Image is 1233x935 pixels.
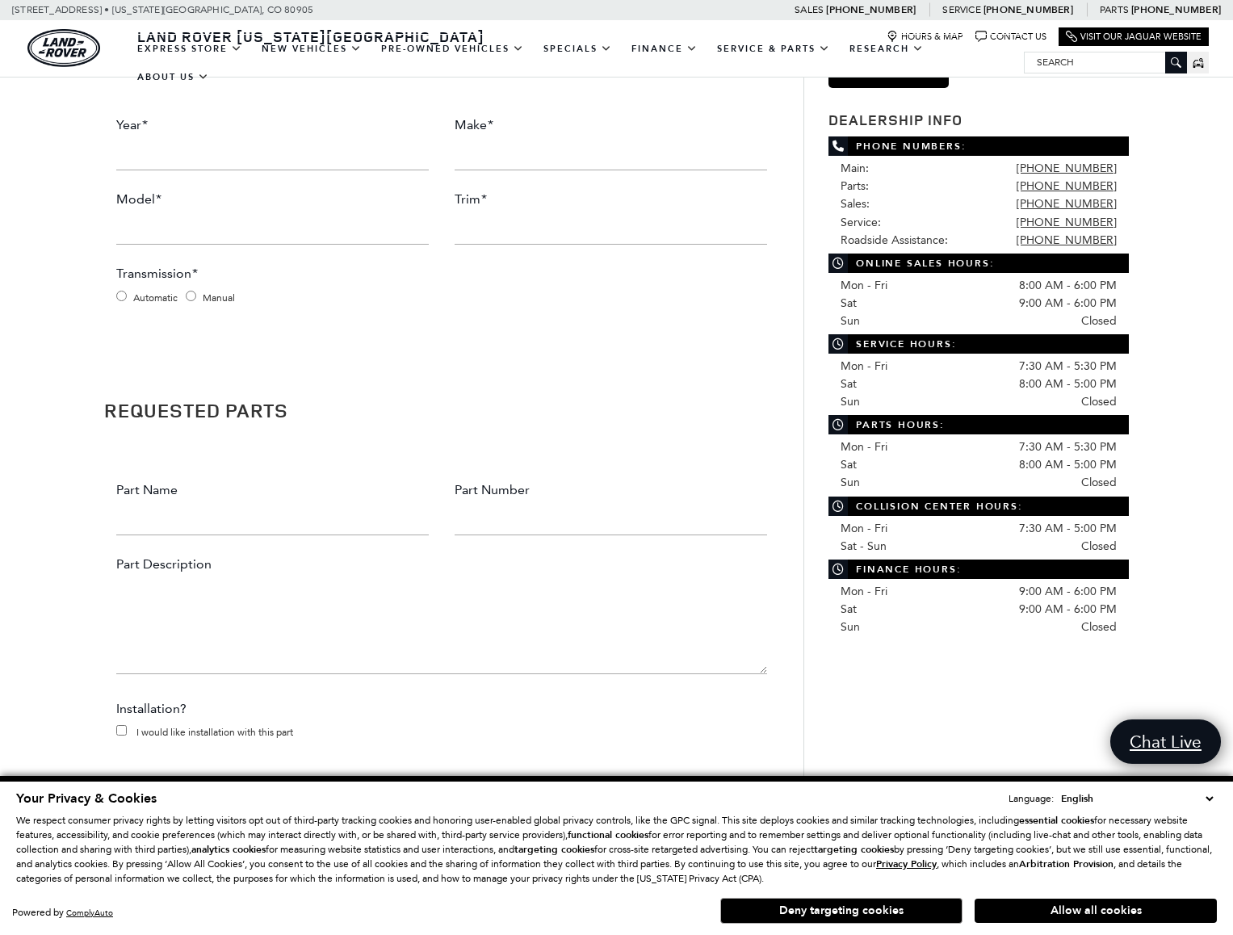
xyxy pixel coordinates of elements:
[568,828,648,841] strong: functional cookies
[104,400,780,421] h2: Requested Parts
[841,279,887,292] span: Mon - Fri
[840,35,933,63] a: Research
[1081,312,1117,330] span: Closed
[1066,31,1202,43] a: Visit Our Jaguar Website
[1019,438,1117,456] span: 7:30 AM - 5:30 PM
[814,843,894,856] strong: targeting cookies
[1081,618,1117,636] span: Closed
[371,35,534,63] a: Pre-Owned Vehicles
[1017,161,1117,175] a: [PHONE_NUMBER]
[252,35,371,63] a: New Vehicles
[16,790,157,807] span: Your Privacy & Cookies
[1122,731,1210,753] span: Chat Live
[876,857,937,870] u: Privacy Policy
[622,35,707,63] a: Finance
[707,35,840,63] a: Service & Parts
[1019,583,1117,601] span: 9:00 AM - 6:00 PM
[841,476,860,489] span: Sun
[841,359,887,373] span: Mon - Fri
[1110,719,1221,764] a: Chat Live
[1081,538,1117,556] span: Closed
[1081,474,1117,492] span: Closed
[136,723,293,741] label: I would like installation with this part
[828,652,1129,774] iframe: Dealer location map
[116,481,178,499] label: Part Name
[1017,233,1117,247] a: [PHONE_NUMBER]
[1019,601,1117,618] span: 9:00 AM - 6:00 PM
[1019,295,1117,312] span: 9:00 AM - 6:00 PM
[828,112,1129,128] h3: Dealership Info
[841,458,857,472] span: Sat
[942,4,980,15] span: Service
[828,254,1129,273] span: Online Sales Hours:
[828,334,1129,354] span: Service Hours:
[455,481,530,499] label: Part Number
[841,522,887,535] span: Mon - Fri
[1019,857,1113,870] strong: Arbitration Provision
[1019,277,1117,295] span: 8:00 AM - 6:00 PM
[191,843,266,856] strong: analytics cookies
[841,179,869,193] span: Parts:
[720,898,962,924] button: Deny targeting cookies
[826,3,916,16] a: [PHONE_NUMBER]
[841,216,881,229] span: Service:
[116,556,212,573] label: Part Description
[128,27,494,46] a: Land Rover [US_STATE][GEOGRAPHIC_DATA]
[534,35,622,63] a: Specials
[795,4,824,15] span: Sales
[841,377,857,391] span: Sat
[455,116,493,134] label: Make
[841,620,860,634] span: Sun
[975,899,1217,923] button: Allow all cookies
[12,4,313,15] a: [STREET_ADDRESS] • [US_STATE][GEOGRAPHIC_DATA], CO 80905
[841,395,860,409] span: Sun
[828,497,1129,516] span: Collision Center Hours:
[1081,393,1117,411] span: Closed
[828,560,1129,579] span: Finance Hours:
[887,31,963,43] a: Hours & Map
[1019,375,1117,393] span: 8:00 AM - 5:00 PM
[128,63,219,91] a: About Us
[128,35,252,63] a: EXPRESS STORE
[66,908,113,918] a: ComplyAuto
[1025,52,1186,72] input: Search
[1017,197,1117,211] a: [PHONE_NUMBER]
[975,31,1046,43] a: Contact Us
[828,136,1129,156] span: Phone Numbers:
[116,700,187,718] label: Installation?
[1131,3,1221,16] a: [PHONE_NUMBER]
[841,539,887,553] span: Sat - Sun
[514,843,594,856] strong: targeting cookies
[455,191,487,208] label: Trim
[841,296,857,310] span: Sat
[841,602,857,616] span: Sat
[203,289,235,307] label: Manual
[27,29,100,67] a: land-rover
[841,233,948,247] span: Roadside Assistance:
[1017,216,1117,229] a: [PHONE_NUMBER]
[828,415,1129,434] span: Parts Hours:
[841,197,870,211] span: Sales:
[1019,456,1117,474] span: 8:00 AM - 5:00 PM
[841,314,860,328] span: Sun
[1019,520,1117,538] span: 7:30 AM - 5:00 PM
[1017,179,1117,193] a: [PHONE_NUMBER]
[1100,4,1129,15] span: Parts
[133,289,178,307] label: Automatic
[876,858,937,870] a: Privacy Policy
[841,585,887,598] span: Mon - Fri
[983,3,1073,16] a: [PHONE_NUMBER]
[27,29,100,67] img: Land Rover
[1009,794,1054,803] div: Language:
[1057,790,1217,807] select: Language Select
[841,161,869,175] span: Main:
[1019,814,1094,827] strong: essential cookies
[116,191,161,208] label: Model
[1019,358,1117,375] span: 7:30 AM - 5:30 PM
[841,440,887,454] span: Mon - Fri
[128,35,1024,91] nav: Main Navigation
[116,116,148,134] label: Year
[12,908,113,918] div: Powered by
[116,265,198,283] label: Transmission
[137,27,484,46] span: Land Rover [US_STATE][GEOGRAPHIC_DATA]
